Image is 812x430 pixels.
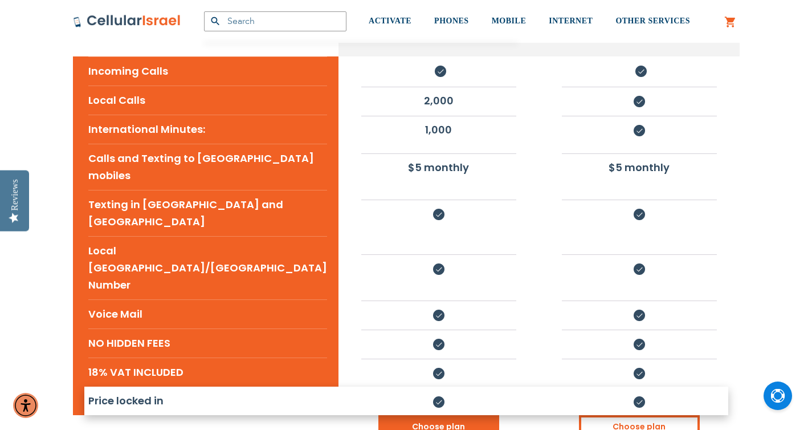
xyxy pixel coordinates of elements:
li: Texting in [GEOGRAPHIC_DATA] and [GEOGRAPHIC_DATA] [88,190,327,236]
span: PHONES [434,17,469,25]
li: NO HIDDEN FEES [88,328,327,358]
li: Calls and Texting to [GEOGRAPHIC_DATA] mobiles [88,144,327,190]
span: OTHER SERVICES [615,17,690,25]
input: Search [204,11,346,31]
li: $5 monthly [361,153,516,181]
li: Voice Mail [88,299,327,328]
span: ACTIVATE [369,17,411,25]
li: Price locked in [88,387,327,415]
li: $5 monthly [562,153,717,181]
li: Local [GEOGRAPHIC_DATA]/[GEOGRAPHIC_DATA] Number [88,236,327,299]
span: INTERNET [549,17,593,25]
span: MOBILE [492,17,527,25]
li: International Minutes: [88,115,327,144]
li: Incoming Calls [88,56,327,86]
img: Cellular Israel Logo [73,14,181,28]
li: 18% VAT INCLUDED [88,358,327,387]
li: 2,000 [361,87,516,114]
div: Reviews [10,179,20,210]
li: 1,000 [361,116,516,143]
li: Local Calls [88,86,327,115]
div: Accessibility Menu [13,393,38,418]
